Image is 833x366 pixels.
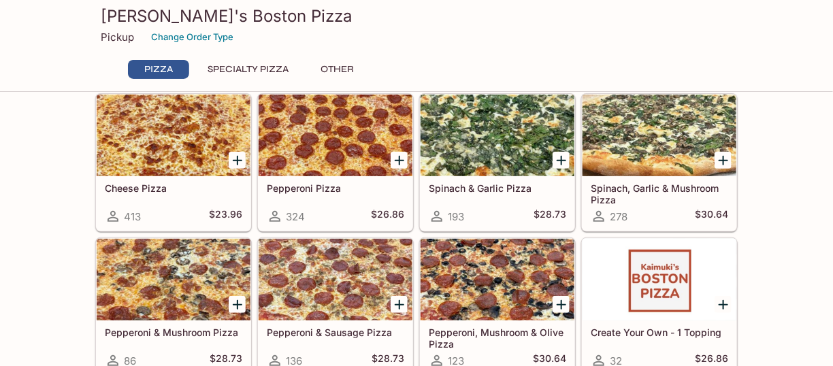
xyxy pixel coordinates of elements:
button: Add Spinach, Garlic & Mushroom Pizza [715,152,732,169]
button: Specialty Pizza [200,60,296,79]
div: Create Your Own - 1 Topping [583,239,736,320]
h5: Pepperoni, Mushroom & Olive Pizza [429,327,566,349]
h5: Pepperoni & Sausage Pizza [267,327,404,338]
div: Pepperoni Pizza [259,95,412,176]
h5: Spinach & Garlic Pizza [429,182,566,194]
div: Pepperoni & Mushroom Pizza [97,239,250,320]
button: Add Pepperoni & Sausage Pizza [391,296,408,313]
h5: $23.96 [209,208,242,224]
a: Pepperoni Pizza324$26.86 [258,94,413,231]
a: Cheese Pizza413$23.96 [96,94,251,231]
h5: $26.86 [371,208,404,224]
h5: Cheese Pizza [105,182,242,194]
a: Spinach, Garlic & Mushroom Pizza278$30.64 [582,94,737,231]
h5: $28.73 [534,208,566,224]
a: Spinach & Garlic Pizza193$28.73 [420,94,575,231]
span: 193 [448,210,464,223]
button: Add Cheese Pizza [229,152,246,169]
h5: Create Your Own - 1 Topping [591,327,728,338]
button: Add Pepperoni & Mushroom Pizza [229,296,246,313]
h5: Pepperoni & Mushroom Pizza [105,327,242,338]
div: Pepperoni, Mushroom & Olive Pizza [421,239,574,320]
button: Add Pepperoni, Mushroom & Olive Pizza [553,296,570,313]
h3: [PERSON_NAME]'s Boston Pizza [101,5,732,27]
button: Add Spinach & Garlic Pizza [553,152,570,169]
span: 324 [286,210,305,223]
div: Spinach, Garlic & Mushroom Pizza [583,95,736,176]
h5: Pepperoni Pizza [267,182,404,194]
div: Spinach & Garlic Pizza [421,95,574,176]
span: 413 [124,210,141,223]
span: 278 [610,210,627,223]
button: Add Create Your Own - 1 Topping [715,296,732,313]
button: Add Pepperoni Pizza [391,152,408,169]
h5: Spinach, Garlic & Mushroom Pizza [591,182,728,205]
button: Change Order Type [145,27,240,48]
div: Cheese Pizza [97,95,250,176]
button: Other [307,60,368,79]
p: Pickup [101,31,134,44]
button: Pizza [128,60,189,79]
div: Pepperoni & Sausage Pizza [259,239,412,320]
h5: $30.64 [695,208,728,224]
